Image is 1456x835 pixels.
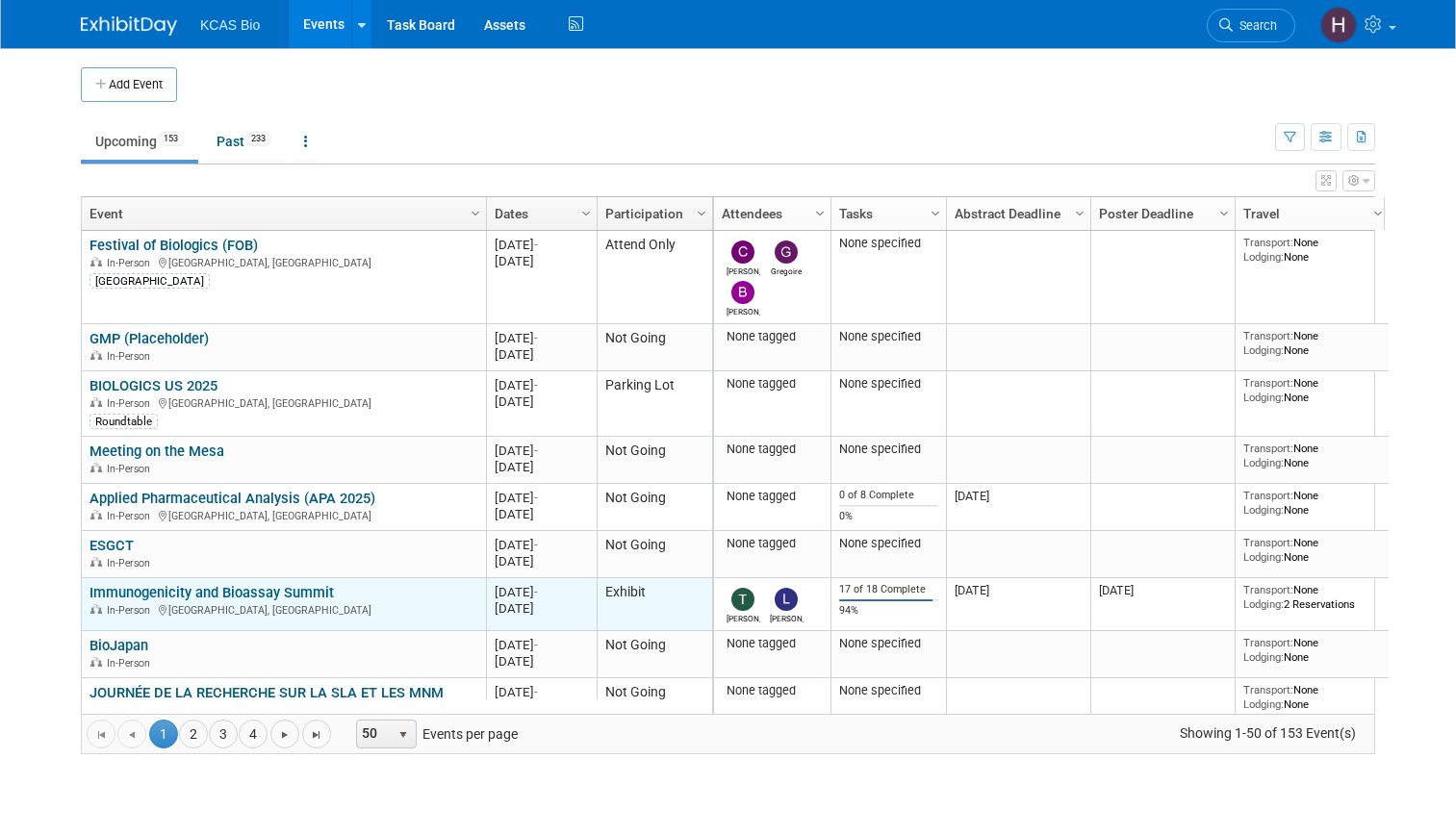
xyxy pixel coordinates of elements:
[89,377,217,394] a: BIOLOGICS US 2025
[1243,197,1376,230] a: Travel
[495,537,588,553] div: [DATE]
[1368,197,1390,226] a: Column Settings
[731,281,754,304] img: Brian Wile
[270,720,299,748] a: Go to the next page
[117,720,146,748] a: Go to the previous page
[770,264,804,276] div: Gregoire Tauveron
[1243,376,1293,390] span: Transport:
[722,197,818,230] a: Attendees
[1216,206,1232,221] span: Column Settings
[597,678,712,762] td: Not Going
[332,720,537,748] span: Events per page
[89,443,224,460] a: Meeting on the Mesa
[89,684,444,720] a: JOURNÉE DE LA RECHERCHE SUR LA SLA ET LES MNM (Placeholder)
[694,206,709,221] span: Column Settings
[534,685,538,699] span: -
[202,123,286,160] a: Past233
[495,393,588,410] div: [DATE]
[495,330,588,346] div: [DATE]
[107,557,156,569] span: In-Person
[495,490,588,506] div: [DATE]
[466,197,487,226] a: Column Settings
[1099,197,1222,230] a: Poster Deadline
[107,350,156,363] span: In-Person
[495,653,588,670] div: [DATE]
[1207,9,1295,42] a: Search
[81,16,177,36] img: ExhibitDay
[90,657,102,667] img: In-Person Event
[1243,697,1284,711] span: Lodging:
[1243,376,1382,404] div: None None
[149,720,178,748] span: 1
[926,197,947,226] a: Column Settings
[1243,442,1382,469] div: None None
[89,507,477,523] div: [GEOGRAPHIC_DATA], [GEOGRAPHIC_DATA]
[89,414,158,429] div: Roundtable
[839,510,939,523] div: 0%
[495,459,588,475] div: [DATE]
[534,443,538,458] span: -
[495,506,588,522] div: [DATE]
[90,510,102,519] img: In-Person Event
[534,638,538,652] span: -
[597,231,712,324] td: Attend Only
[89,537,134,554] a: ESGCT
[727,304,760,316] div: Brian Wile
[1243,650,1284,664] span: Lodging:
[578,206,594,221] span: Column Settings
[495,197,584,230] a: Dates
[158,132,184,146] span: 153
[1243,343,1284,357] span: Lodging:
[946,484,1090,531] td: [DATE]
[81,67,177,102] button: Add Event
[239,720,268,748] a: 4
[1243,536,1293,549] span: Transport:
[357,721,390,747] span: 50
[1162,720,1374,746] span: Showing 1-50 of 153 Event(s)
[90,604,102,614] img: In-Person Event
[89,637,148,654] a: BioJapan
[107,510,156,522] span: In-Person
[1243,597,1284,611] span: Lodging:
[722,683,824,698] div: None tagged
[597,324,712,371] td: Not Going
[770,611,804,623] div: Lindsay Rutherford
[928,206,943,221] span: Column Settings
[597,371,712,437] td: Parking Lot
[839,236,939,251] div: None specified
[87,720,115,748] a: Go to the first page
[839,197,933,230] a: Tasks
[839,376,939,392] div: None specified
[1243,550,1284,564] span: Lodging:
[727,611,760,623] div: Tom Sposito
[839,536,939,551] div: None specified
[309,727,324,743] span: Go to the last page
[534,538,538,552] span: -
[810,197,831,226] a: Column Settings
[495,684,588,700] div: [DATE]
[839,604,939,618] div: 94%
[534,491,538,505] span: -
[731,588,754,611] img: Tom Sposito
[839,489,939,502] div: 0 of 8 Complete
[89,237,258,254] a: Festival of Biologics (FOB)
[1243,583,1382,611] div: None 2 Reservations
[1243,250,1284,264] span: Lodging:
[495,553,588,569] div: [DATE]
[722,376,824,392] div: None tagged
[597,631,712,678] td: Not Going
[277,727,293,743] span: Go to the next page
[245,132,271,146] span: 233
[1243,503,1284,517] span: Lodging:
[107,463,156,475] span: In-Person
[534,585,538,599] span: -
[495,637,588,653] div: [DATE]
[81,123,198,160] a: Upcoming153
[731,240,754,264] img: Charisse Fernandez
[775,240,798,264] img: Gregoire Tauveron
[89,584,334,601] a: Immunogenicity and Bioassay Summit
[1243,442,1293,455] span: Transport:
[1243,489,1293,502] span: Transport:
[89,197,473,230] a: Event
[93,727,109,743] span: Go to the first page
